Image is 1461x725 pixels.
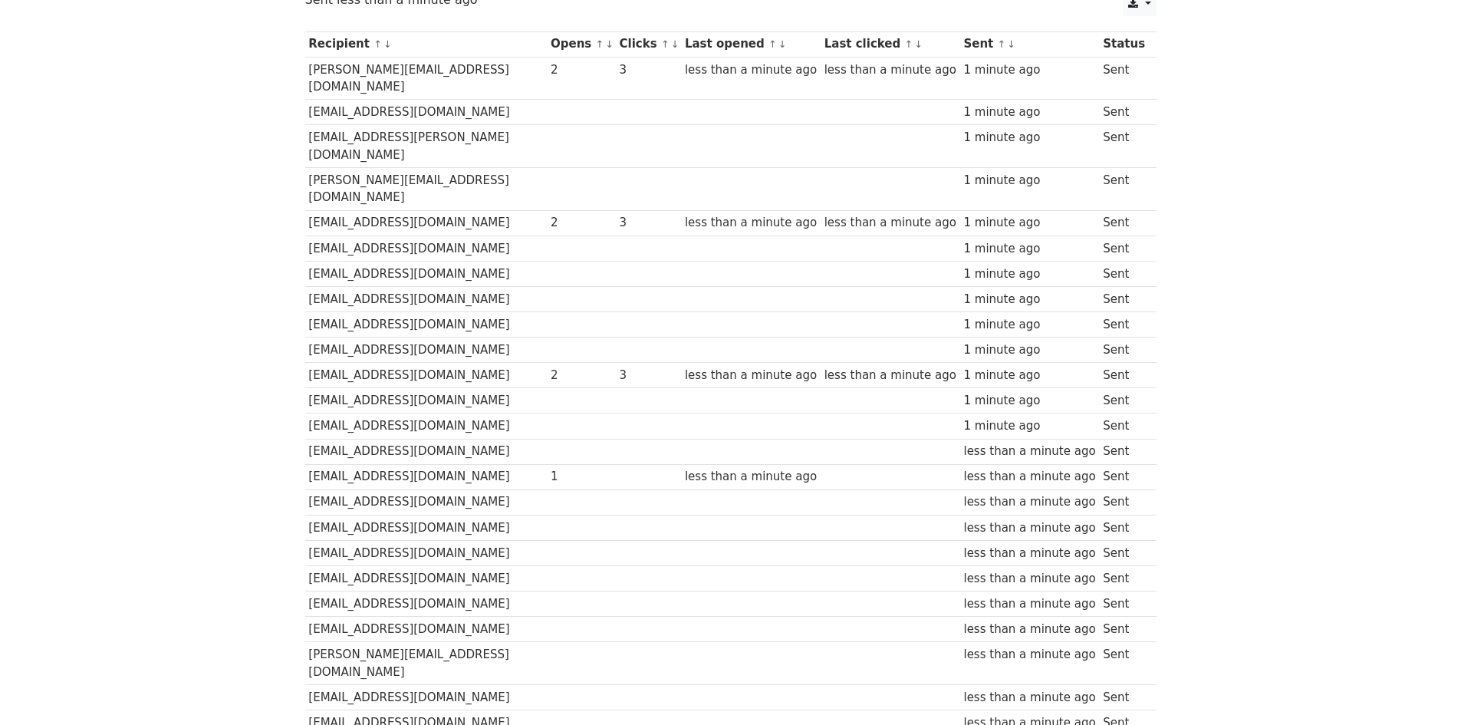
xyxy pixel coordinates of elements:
[960,31,1100,57] th: Sent
[383,38,392,50] a: ↓
[1099,617,1148,642] td: Sent
[778,38,787,50] a: ↓
[963,341,1095,359] div: 1 minute ago
[685,367,817,384] div: less than a minute ago
[547,31,616,57] th: Opens
[1099,236,1148,261] td: Sent
[305,439,548,464] td: [EMAIL_ADDRESS][DOMAIN_NAME]
[998,38,1006,50] a: ↑
[963,417,1095,435] div: 1 minute ago
[305,592,548,617] td: [EMAIL_ADDRESS][DOMAIN_NAME]
[963,646,1095,664] div: less than a minute ago
[1099,286,1148,311] td: Sent
[963,316,1095,334] div: 1 minute ago
[824,214,956,232] div: less than a minute ago
[905,38,913,50] a: ↑
[1099,592,1148,617] td: Sent
[963,519,1095,537] div: less than a minute ago
[1099,489,1148,515] td: Sent
[824,61,956,79] div: less than a minute ago
[1099,210,1148,236] td: Sent
[1099,464,1148,489] td: Sent
[1384,651,1461,725] iframe: Chat Widget
[305,464,548,489] td: [EMAIL_ADDRESS][DOMAIN_NAME]
[305,261,548,286] td: [EMAIL_ADDRESS][DOMAIN_NAME]
[305,236,548,261] td: [EMAIL_ADDRESS][DOMAIN_NAME]
[305,489,548,515] td: [EMAIL_ADDRESS][DOMAIN_NAME]
[605,38,614,50] a: ↓
[824,367,956,384] div: less than a minute ago
[305,286,548,311] td: [EMAIL_ADDRESS][DOMAIN_NAME]
[620,214,678,232] div: 3
[963,240,1095,258] div: 1 minute ago
[963,468,1095,486] div: less than a minute ago
[305,210,548,236] td: [EMAIL_ADDRESS][DOMAIN_NAME]
[305,388,548,414] td: [EMAIL_ADDRESS][DOMAIN_NAME]
[1384,651,1461,725] div: 聊天小工具
[596,38,604,50] a: ↑
[305,684,548,710] td: [EMAIL_ADDRESS][DOMAIN_NAME]
[661,38,670,50] a: ↑
[373,38,382,50] a: ↑
[1099,168,1148,211] td: Sent
[821,31,960,57] th: Last clicked
[963,129,1095,147] div: 1 minute ago
[1099,684,1148,710] td: Sent
[963,61,1095,79] div: 1 minute ago
[305,617,548,642] td: [EMAIL_ADDRESS][DOMAIN_NAME]
[1007,38,1015,50] a: ↓
[305,565,548,591] td: [EMAIL_ADDRESS][DOMAIN_NAME]
[1099,388,1148,414] td: Sent
[1099,565,1148,591] td: Sent
[963,493,1095,511] div: less than a minute ago
[1099,515,1148,540] td: Sent
[305,642,548,685] td: [PERSON_NAME][EMAIL_ADDRESS][DOMAIN_NAME]
[671,38,679,50] a: ↓
[963,214,1095,232] div: 1 minute ago
[963,392,1095,410] div: 1 minute ago
[681,31,821,57] th: Last opened
[1099,312,1148,338] td: Sent
[685,214,817,232] div: less than a minute ago
[305,125,548,168] td: [EMAIL_ADDRESS][PERSON_NAME][DOMAIN_NAME]
[1099,261,1148,286] td: Sent
[768,38,777,50] a: ↑
[305,363,548,388] td: [EMAIL_ADDRESS][DOMAIN_NAME]
[1099,31,1148,57] th: Status
[305,100,548,125] td: [EMAIL_ADDRESS][DOMAIN_NAME]
[1099,642,1148,685] td: Sent
[963,104,1095,121] div: 1 minute ago
[1099,125,1148,168] td: Sent
[551,468,612,486] div: 1
[620,367,678,384] div: 3
[305,414,548,439] td: [EMAIL_ADDRESS][DOMAIN_NAME]
[305,312,548,338] td: [EMAIL_ADDRESS][DOMAIN_NAME]
[963,265,1095,283] div: 1 minute ago
[914,38,923,50] a: ↓
[1099,100,1148,125] td: Sent
[963,621,1095,638] div: less than a minute ago
[1099,363,1148,388] td: Sent
[305,31,548,57] th: Recipient
[551,367,612,384] div: 2
[963,689,1095,707] div: less than a minute ago
[963,367,1095,384] div: 1 minute ago
[1099,439,1148,464] td: Sent
[963,291,1095,308] div: 1 minute ago
[620,61,678,79] div: 3
[685,468,817,486] div: less than a minute ago
[1099,57,1148,100] td: Sent
[963,545,1095,562] div: less than a minute ago
[616,31,681,57] th: Clicks
[305,515,548,540] td: [EMAIL_ADDRESS][DOMAIN_NAME]
[1099,540,1148,565] td: Sent
[305,168,548,211] td: [PERSON_NAME][EMAIL_ADDRESS][DOMAIN_NAME]
[963,595,1095,613] div: less than a minute ago
[305,338,548,363] td: [EMAIL_ADDRESS][DOMAIN_NAME]
[551,214,612,232] div: 2
[963,570,1095,588] div: less than a minute ago
[305,540,548,565] td: [EMAIL_ADDRESS][DOMAIN_NAME]
[551,61,612,79] div: 2
[1099,414,1148,439] td: Sent
[685,61,817,79] div: less than a minute ago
